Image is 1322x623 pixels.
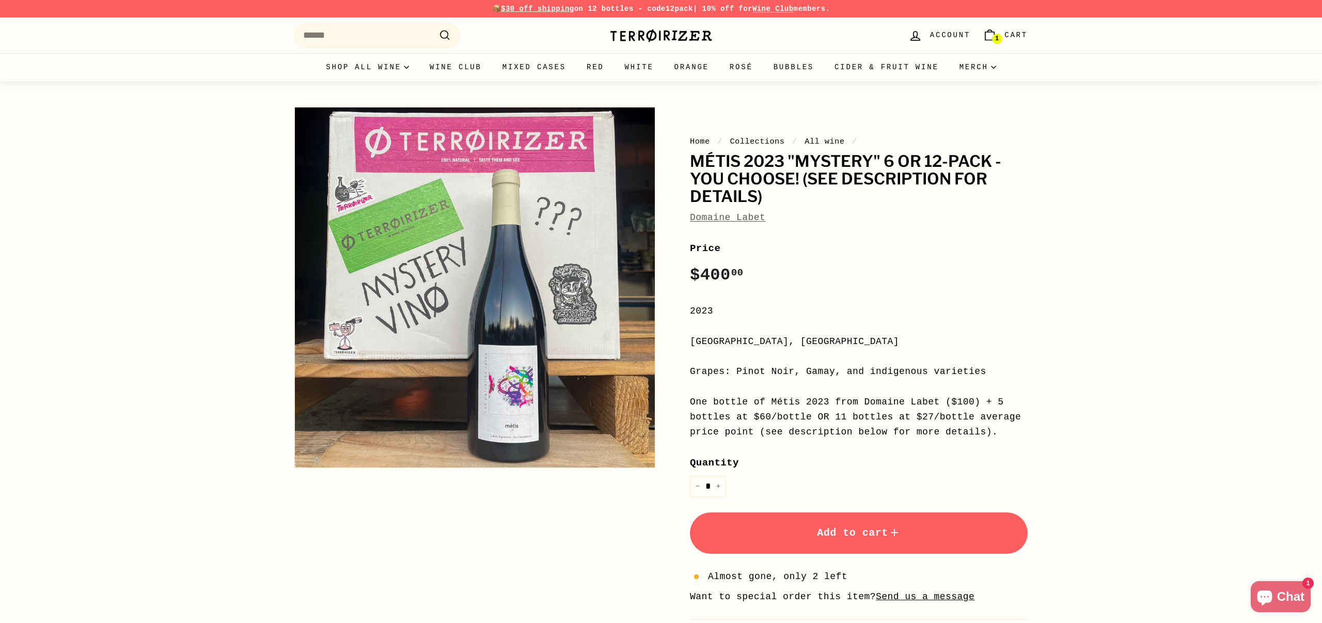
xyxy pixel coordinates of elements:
[666,5,693,13] strong: 12pack
[690,212,765,223] a: Domaine Labet
[977,20,1034,51] a: Cart
[995,35,999,42] span: 1
[730,137,784,146] a: Collections
[294,3,1028,14] p: 📦 on 12 bottles - code | 10% off for members.
[316,53,419,81] summary: Shop all wine
[690,476,705,497] button: Reduce item quantity by one
[664,53,719,81] a: Orange
[690,476,726,497] input: quantity
[492,53,576,81] a: Mixed Cases
[501,5,574,13] span: $30 off shipping
[419,53,492,81] a: Wine Club
[711,476,726,497] button: Increase item quantity by one
[715,137,725,146] span: /
[690,153,1028,205] h1: Métis 2023 "mystery" 6 or 12-pack - You choose! (see description for details)
[1248,581,1314,615] inbox-online-store-chat: Shopify online store chat
[817,527,901,539] span: Add to cart
[615,53,664,81] a: White
[576,53,615,81] a: Red
[731,267,744,278] sup: 00
[690,589,1028,604] li: Want to special order this item?
[902,20,977,51] a: Account
[690,455,1028,471] label: Quantity
[274,53,1048,81] div: Primary
[690,266,744,285] span: $400
[708,569,847,584] span: Almost gone, only 2 left
[930,29,970,41] span: Account
[1004,29,1028,41] span: Cart
[719,53,763,81] a: Rosé
[690,364,1028,379] div: Grapes: Pinot Noir, Gamay, and indigenous varieties
[849,137,860,146] span: /
[690,135,1028,148] nav: breadcrumbs
[805,137,844,146] a: All wine
[763,53,824,81] a: Bubbles
[790,137,800,146] span: /
[690,395,1028,439] div: One bottle of Métis 2023 from Domaine Labet ($100) + 5 bottles at $60/bottle OR 11 bottles at $27...
[949,53,1006,81] summary: Merch
[752,5,794,13] a: Wine Club
[690,241,1028,256] label: Price
[824,53,949,81] a: Cider & Fruit Wine
[690,334,1028,349] div: [GEOGRAPHIC_DATA], [GEOGRAPHIC_DATA]
[690,512,1028,554] button: Add to cart
[690,304,1028,319] div: 2023
[876,591,974,602] a: Send us a message
[690,137,710,146] a: Home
